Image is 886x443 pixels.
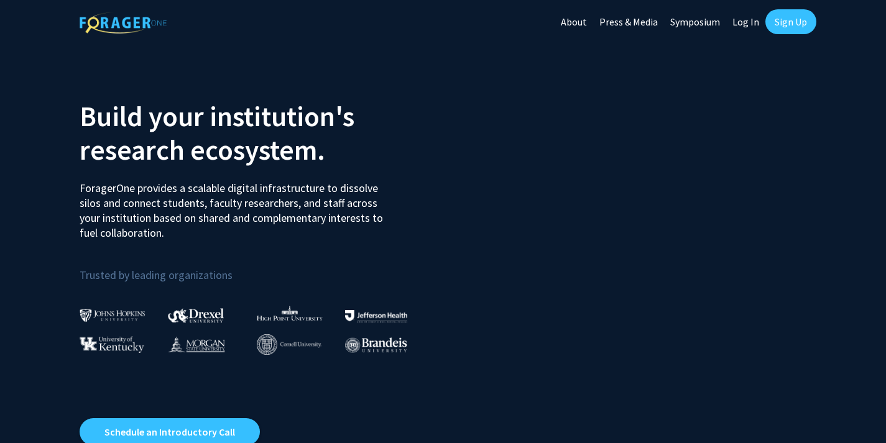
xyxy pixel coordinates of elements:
img: Johns Hopkins University [80,309,145,322]
img: Morgan State University [168,336,225,352]
p: ForagerOne provides a scalable digital infrastructure to dissolve silos and connect students, fac... [80,171,392,240]
img: ForagerOne Logo [80,12,167,34]
img: University of Kentucky [80,336,144,353]
img: Thomas Jefferson University [345,310,407,322]
img: Cornell University [257,334,321,355]
img: Drexel University [168,308,224,322]
p: Trusted by leading organizations [80,250,434,285]
a: Sign Up [765,9,816,34]
img: High Point University [257,306,323,321]
h2: Build your institution's research ecosystem. [80,99,434,167]
img: Brandeis University [345,337,407,353]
